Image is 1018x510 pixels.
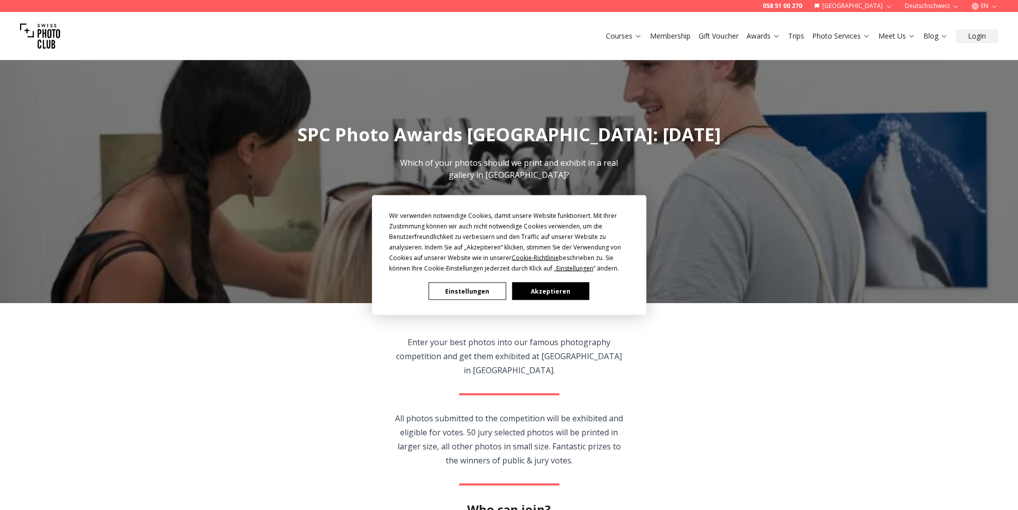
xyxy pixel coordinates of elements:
[389,210,629,274] div: Wir verwenden notwendige Cookies, damit unsere Website funktioniert. Mit Ihrer Zustimmung können ...
[372,195,646,315] div: Cookie Consent Prompt
[512,283,589,300] button: Akzeptieren
[556,264,593,273] span: Einstellungen
[512,253,559,262] span: Cookie-Richtlinie
[429,283,506,300] button: Einstellungen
